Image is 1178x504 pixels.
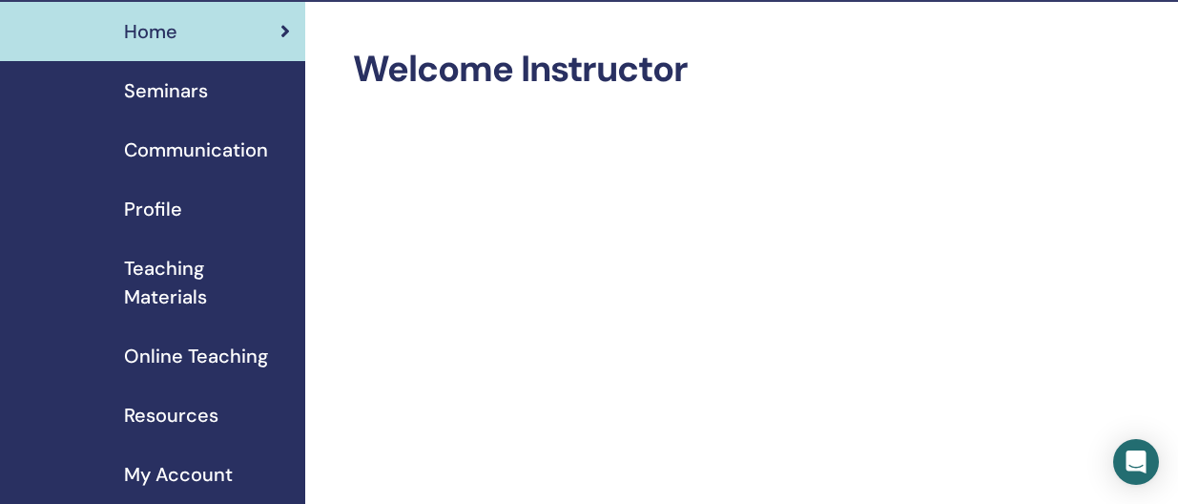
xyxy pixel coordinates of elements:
span: Home [124,17,177,46]
span: Online Teaching [124,342,268,370]
span: Resources [124,401,218,430]
span: Seminars [124,76,208,105]
span: My Account [124,460,233,489]
span: Communication [124,136,268,164]
div: Open Intercom Messenger [1113,439,1159,485]
span: Profile [124,195,182,223]
h2: Welcome Instructor [353,48,1017,92]
span: Teaching Materials [124,254,290,311]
